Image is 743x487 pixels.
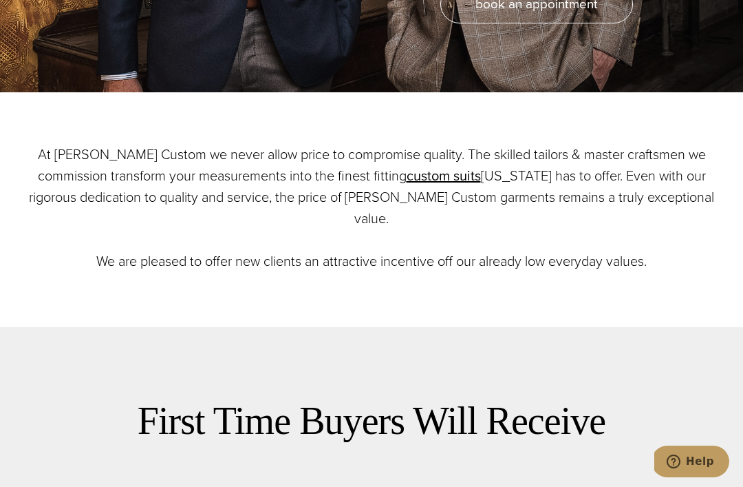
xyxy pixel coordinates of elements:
[407,165,481,186] a: custom suits
[654,446,729,480] iframe: Opens a widget where you can chat to one of our agents
[14,396,729,446] h2: First Time Buyers Will Receive
[21,144,722,272] p: At [PERSON_NAME] Custom we never allow price to compromise quality. The skilled tailors & master ...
